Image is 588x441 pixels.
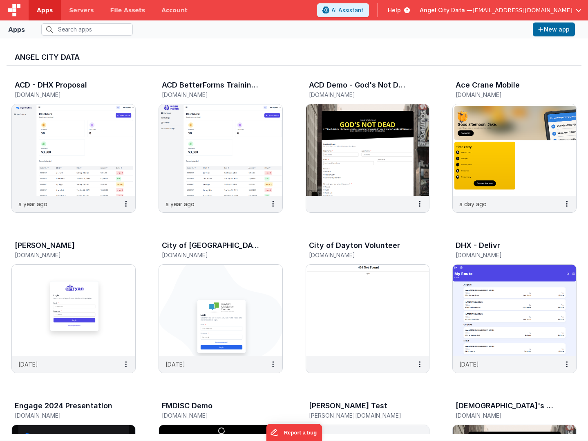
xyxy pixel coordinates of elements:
span: Apps [37,6,53,14]
h5: [DOMAIN_NAME] [309,92,409,98]
p: [DATE] [459,360,479,369]
p: [DATE] [18,360,38,369]
h3: DHX - Delivr [456,241,500,250]
h5: [DOMAIN_NAME] [456,412,556,418]
h5: [DOMAIN_NAME] [309,252,409,258]
span: AI Assistant [331,6,364,14]
h3: [DEMOGRAPHIC_DATA]'s Not Dead Events - Participants Forms & Surveys [456,402,554,410]
h3: Angel City Data [15,53,573,61]
h3: City of [GEOGRAPHIC_DATA] [162,241,260,250]
h3: City of Dayton Volunteer [309,241,400,250]
h5: [DOMAIN_NAME] [15,412,115,418]
h5: [DOMAIN_NAME] [15,92,115,98]
p: a year ago [165,200,195,208]
h3: FMDiSC Demo [162,402,212,410]
h3: Ace Crane Mobile [456,81,520,89]
iframe: Marker.io feedback button [266,424,322,441]
h3: ACD BetterForms Training - Meetings [162,81,260,89]
span: [EMAIL_ADDRESS][DOMAIN_NAME] [472,6,572,14]
h5: [PERSON_NAME][DOMAIN_NAME] [309,412,409,418]
h5: [DOMAIN_NAME] [15,252,115,258]
h3: ACD - DHX Proposal [15,81,87,89]
p: a day ago [459,200,487,208]
span: Angel City Data — [420,6,472,14]
h3: ACD Demo - God's Not Dead [309,81,407,89]
button: AI Assistant [317,3,369,17]
input: Search apps [41,23,133,36]
button: New app [533,22,575,36]
span: File Assets [110,6,145,14]
h3: [PERSON_NAME] Test [309,402,387,410]
h5: [DOMAIN_NAME] [456,252,556,258]
span: Servers [69,6,94,14]
p: a year ago [18,200,47,208]
div: Apps [8,25,25,34]
span: Help [388,6,401,14]
h3: Engage 2024 Presentation [15,402,112,410]
button: Angel City Data — [EMAIL_ADDRESS][DOMAIN_NAME] [420,6,581,14]
h5: [DOMAIN_NAME] [162,92,262,98]
h5: [DOMAIN_NAME] [162,412,262,418]
h3: [PERSON_NAME] [15,241,75,250]
h5: [DOMAIN_NAME] [162,252,262,258]
h5: [DOMAIN_NAME] [456,92,556,98]
p: [DATE] [165,360,185,369]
